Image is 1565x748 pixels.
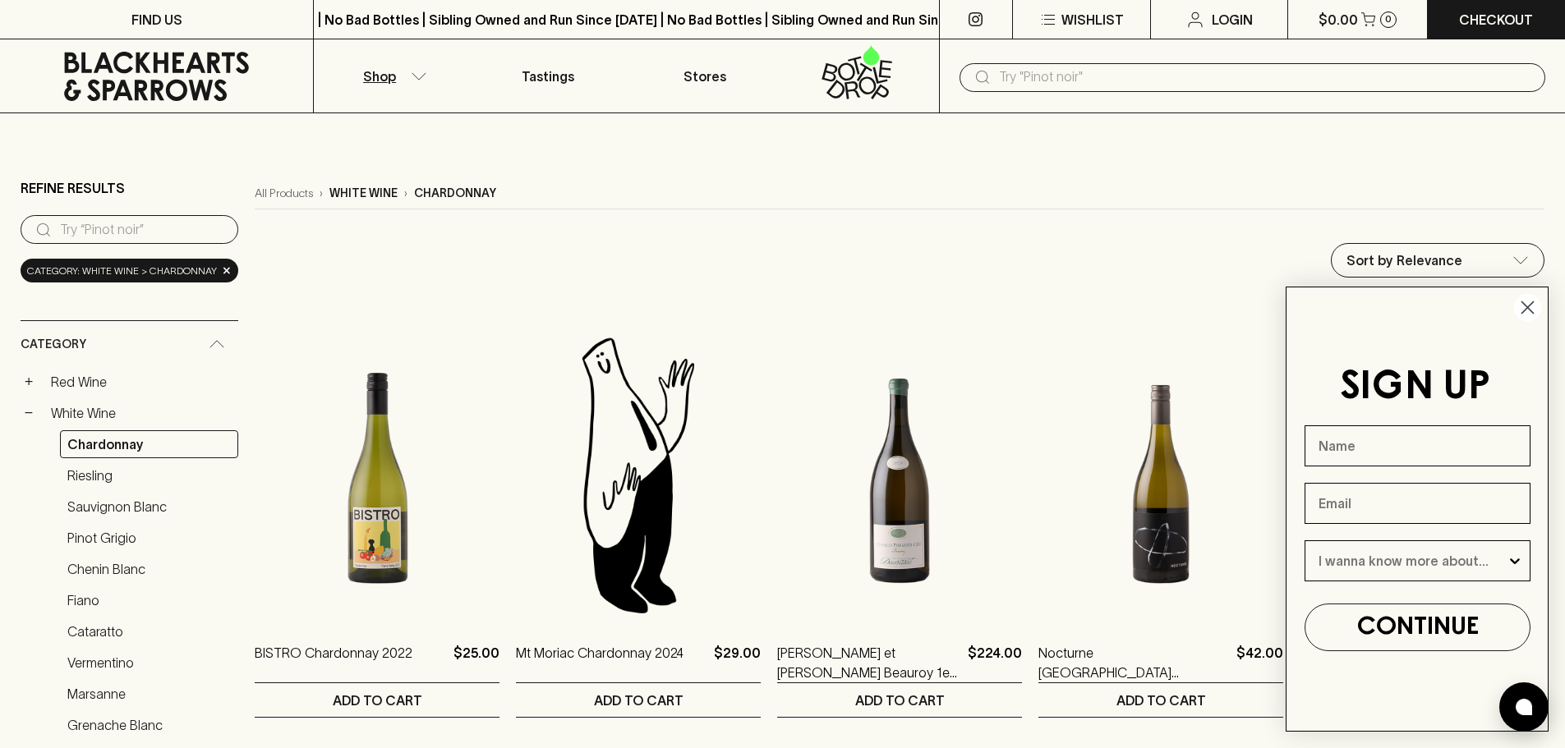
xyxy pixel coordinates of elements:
[333,691,422,710] p: ADD TO CART
[60,217,225,243] input: Try “Pinot noir”
[999,64,1532,90] input: Try "Pinot noir"
[1516,699,1532,715] img: bubble-icon
[516,683,761,717] button: ADD TO CART
[777,683,1022,717] button: ADD TO CART
[1385,15,1392,24] p: 0
[21,178,125,198] p: Refine Results
[594,691,684,710] p: ADD TO CART
[60,430,238,458] a: Chardonnay
[1038,643,1230,682] a: Nocturne [GEOGRAPHIC_DATA] [GEOGRAPHIC_DATA] 2024
[777,643,961,682] a: [PERSON_NAME] et [PERSON_NAME] Beauroy 1er Chablis Magnum 2021
[60,461,238,489] a: Riesling
[1038,331,1283,618] img: Nocturne Treeton Sub Region Chardonnay 2024
[1507,541,1523,581] button: Show Options
[60,617,238,645] a: Cataratto
[60,586,238,614] a: Fiano
[255,683,499,717] button: ADD TO CART
[255,643,412,682] a: BISTRO Chardonnay 2022
[21,321,238,368] div: Category
[414,185,496,202] p: chardonnay
[470,39,626,112] a: Tastings
[363,67,396,86] p: Shop
[44,399,238,427] a: White Wine
[522,67,574,86] p: Tastings
[855,691,945,710] p: ADD TO CART
[21,374,37,390] button: +
[404,185,407,202] p: ›
[60,524,238,552] a: Pinot Grigio
[1305,425,1530,466] input: Name
[714,643,761,682] p: $29.00
[1061,10,1124,30] p: Wishlist
[21,334,86,355] span: Category
[255,185,313,202] a: All Products
[1319,10,1358,30] p: $0.00
[27,263,217,279] span: Category: white wine > chardonnay
[60,680,238,708] a: Marsanne
[60,711,238,739] a: Grenache Blanc
[1305,483,1530,524] input: Email
[1116,691,1206,710] p: ADD TO CART
[1236,643,1283,682] p: $42.00
[314,39,470,112] button: Shop
[1346,250,1462,270] p: Sort by Relevance
[255,331,499,618] img: BISTRO Chardonnay 2022
[516,331,761,618] img: Blackhearts & Sparrows Man
[1459,10,1533,30] p: Checkout
[968,643,1022,682] p: $224.00
[1319,541,1507,581] input: I wanna know more about...
[1038,683,1283,717] button: ADD TO CART
[60,555,238,583] a: Chenin Blanc
[131,10,182,30] p: FIND US
[329,185,398,202] p: white wine
[320,185,323,202] p: ›
[627,39,783,112] a: Stores
[453,643,499,682] p: $25.00
[684,67,726,86] p: Stores
[516,643,684,682] a: Mt Moriac Chardonnay 2024
[222,262,232,279] span: ×
[60,649,238,677] a: Vermentino
[60,493,238,521] a: Sauvignon Blanc
[777,331,1022,618] img: Agnes et Didier Dauvissat Beauroy 1er Chablis Magnum 2021
[1332,244,1544,277] div: Sort by Relevance
[1269,270,1565,748] div: FLYOUT Form
[44,368,238,396] a: Red Wine
[1340,369,1490,406] span: SIGN UP
[21,405,37,421] button: −
[1513,293,1542,322] button: Close dialog
[1212,10,1253,30] p: Login
[1305,603,1530,651] button: CONTINUE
